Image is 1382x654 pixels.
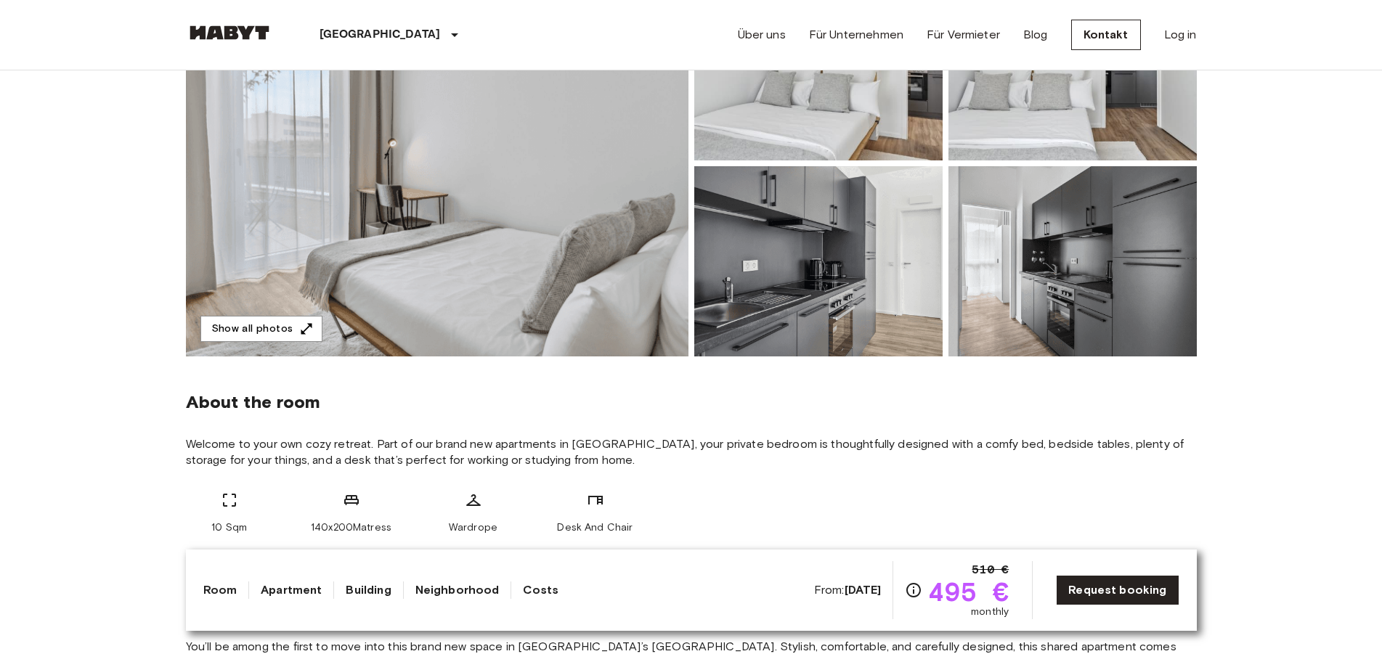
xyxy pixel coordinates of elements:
a: Costs [523,581,558,599]
a: Neighborhood [415,581,500,599]
a: Building [346,581,391,599]
b: [DATE] [845,583,882,597]
span: 510 € [972,561,1009,579]
span: Desk And Chair [557,520,633,535]
span: 495 € [928,579,1009,605]
span: 10 Sqm [211,520,247,535]
svg: Check cost overview for full price breakdown. Please note that discounts apply to new joiners onl... [905,581,922,599]
a: Für Vermieter [927,26,1000,44]
a: Für Unternehmen [809,26,903,44]
p: [GEOGRAPHIC_DATA] [320,26,441,44]
span: From: [814,582,882,598]
img: Habyt [186,25,273,40]
a: Request booking [1056,575,1179,605]
a: Über uns [738,26,786,44]
a: Apartment [261,581,322,599]
a: Blog [1023,26,1048,44]
img: Picture of unit DE-13-001-203-002 [694,166,943,356]
button: Show all photos [200,316,322,343]
span: Wardrope [449,520,497,535]
span: Welcome to your own cozy retreat. Part of our brand new apartments in [GEOGRAPHIC_DATA], your pri... [186,436,1197,468]
span: About the room [186,391,1197,413]
a: Kontakt [1071,20,1141,50]
span: 140x200Matress [311,520,391,535]
a: Room [203,581,237,599]
a: Log in [1164,26,1197,44]
img: Picture of unit DE-13-001-203-002 [948,166,1197,356]
span: monthly [971,605,1009,619]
